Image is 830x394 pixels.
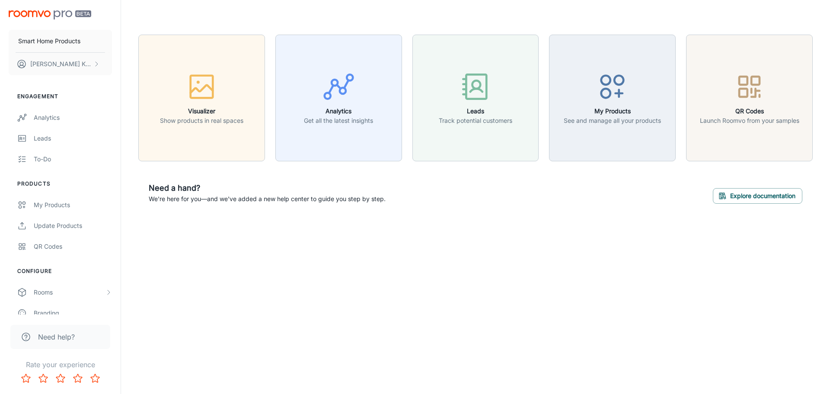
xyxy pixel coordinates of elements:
p: Track potential customers [439,116,512,125]
button: AnalyticsGet all the latest insights [275,35,402,161]
a: QR CodesLaunch Roomvo from your samples [686,93,813,102]
h6: Leads [439,106,512,116]
a: My ProductsSee and manage all your products [549,93,676,102]
div: Update Products [34,221,112,231]
a: LeadsTrack potential customers [412,93,539,102]
h6: Visualizer [160,106,243,116]
button: [PERSON_NAME] King [9,53,112,75]
p: Get all the latest insights [304,116,373,125]
div: Leads [34,134,112,143]
h6: QR Codes [700,106,799,116]
a: AnalyticsGet all the latest insights [275,93,402,102]
p: Smart Home Products [18,36,80,46]
button: QR CodesLaunch Roomvo from your samples [686,35,813,161]
p: Show products in real spaces [160,116,243,125]
div: To-do [34,154,112,164]
button: My ProductsSee and manage all your products [549,35,676,161]
h6: Need a hand? [149,182,386,194]
button: Explore documentation [713,188,802,204]
p: We're here for you—and we've added a new help center to guide you step by step. [149,194,386,204]
p: [PERSON_NAME] King [30,59,91,69]
button: LeadsTrack potential customers [412,35,539,161]
p: See and manage all your products [564,116,661,125]
img: Roomvo PRO Beta [9,10,91,19]
h6: Analytics [304,106,373,116]
a: Explore documentation [713,191,802,199]
button: Smart Home Products [9,30,112,52]
h6: My Products [564,106,661,116]
button: VisualizerShow products in real spaces [138,35,265,161]
div: Analytics [34,113,112,122]
p: Launch Roomvo from your samples [700,116,799,125]
div: QR Codes [34,242,112,251]
div: My Products [34,200,112,210]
